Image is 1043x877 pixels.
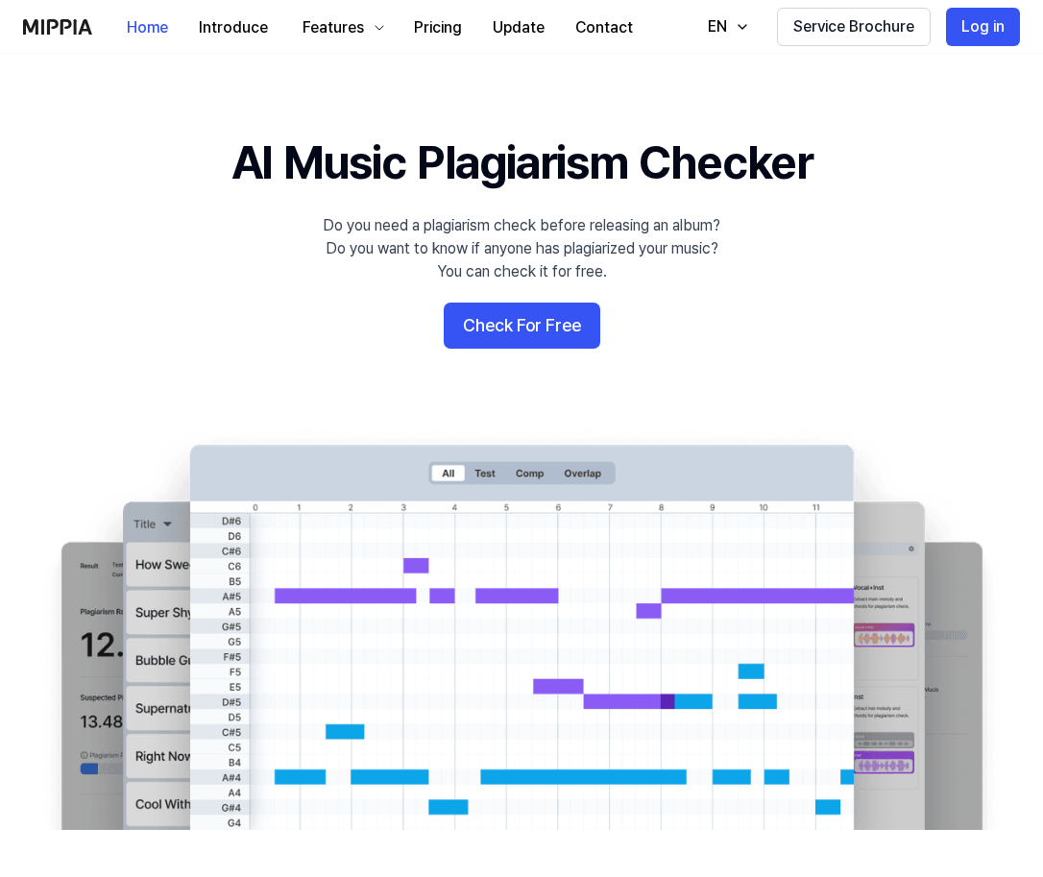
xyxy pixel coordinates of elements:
[689,8,762,46] button: EN
[231,131,813,195] h1: AI Music Plagiarism Checker
[560,9,648,47] button: Contact
[323,214,720,283] div: Do you need a plagiarism check before releasing an album? Do you want to know if anyone has plagi...
[477,9,560,47] button: Update
[111,1,183,54] a: Home
[299,16,368,39] div: Features
[946,8,1020,46] button: Log in
[704,15,731,38] div: EN
[22,426,1021,829] img: main Image
[183,9,283,47] button: Introduce
[444,303,600,349] button: Check For Free
[111,9,183,47] button: Home
[283,9,399,47] button: Features
[777,8,931,46] button: Service Brochure
[477,1,560,54] a: Update
[399,9,477,47] button: Pricing
[23,19,92,35] img: logo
